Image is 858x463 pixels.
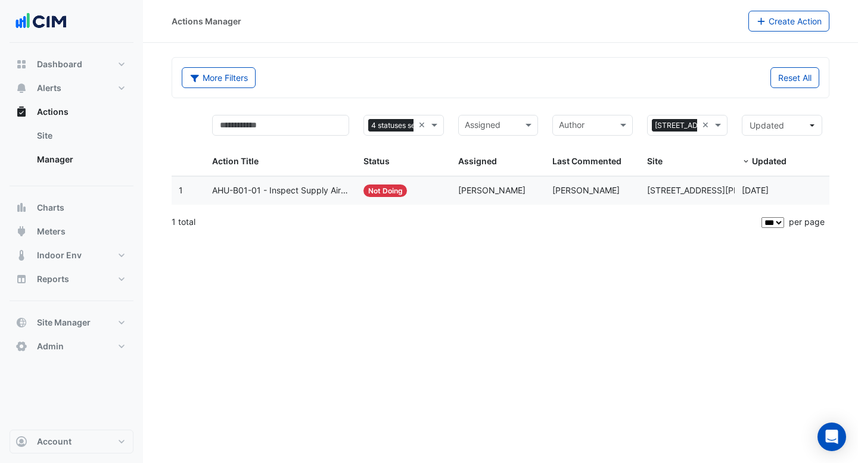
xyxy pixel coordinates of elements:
app-icon: Alerts [15,82,27,94]
span: Clear [702,118,712,132]
span: Meters [37,226,66,237]
app-icon: Reports [15,273,27,285]
span: Updated [750,120,784,130]
button: Charts [10,196,133,220]
span: Indoor Env [37,249,82,261]
div: Open Intercom Messenger [817,423,846,451]
span: Account [37,436,71,448]
span: Clear [418,118,428,132]
span: Action Title [212,156,259,166]
button: Meters [10,220,133,243]
span: Alerts [37,82,61,94]
a: Manager [27,148,133,171]
span: AHU-B01-01 - Inspect Supply Air Fan Fault [212,184,349,198]
button: Site Manager [10,311,133,334]
span: [PERSON_NAME] [552,185,620,195]
span: 4 statuses selected [368,119,440,132]
button: Admin [10,334,133,358]
a: Site [27,124,133,148]
span: [STREET_ADDRESS][PERSON_NAME] [652,119,785,132]
app-icon: Charts [15,202,27,214]
button: Account [10,430,133,453]
div: Actions Manager [172,15,241,27]
span: 1 [179,185,183,195]
button: Indoor Env [10,243,133,267]
app-icon: Actions [15,106,27,118]
span: Reports [37,273,69,285]
button: Alerts [10,76,133,100]
app-icon: Meters [15,226,27,237]
span: Assigned [458,156,497,166]
span: Site Manager [37,317,91,329]
button: Dashboard [10,52,133,76]
span: Dashboard [37,58,82,70]
span: per page [789,217,825,227]
button: Create Action [748,11,830,32]
span: Updated [752,156,786,166]
span: 2025-09-25T09:36:48.670 [742,185,769,195]
app-icon: Indoor Env [15,249,27,261]
span: Charts [37,202,64,214]
img: Company Logo [14,10,68,33]
div: 1 total [172,207,759,237]
span: Actions [37,106,69,118]
span: [STREET_ADDRESS][PERSON_NAME] [647,185,792,195]
span: Not Doing [363,184,408,197]
app-icon: Dashboard [15,58,27,70]
div: Actions [10,124,133,176]
button: Reports [10,267,133,291]
span: Status [363,156,390,166]
span: [PERSON_NAME] [458,185,526,195]
app-icon: Site Manager [15,317,27,329]
app-icon: Admin [15,340,27,352]
button: More Filters [182,67,256,88]
span: Admin [37,340,64,352]
span: Site [647,156,663,166]
button: Actions [10,100,133,124]
button: Reset All [770,67,819,88]
span: Last Commented [552,156,621,166]
button: Updated [742,115,822,136]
